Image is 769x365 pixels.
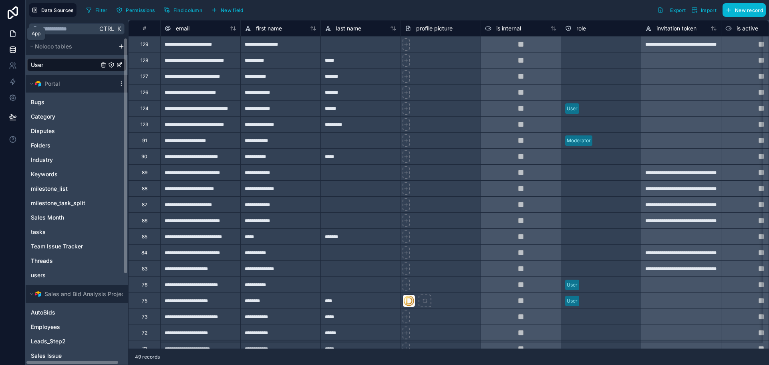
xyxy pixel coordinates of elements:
div: 76 [142,282,147,288]
span: role [576,24,586,32]
a: New record [719,3,766,17]
div: User [567,297,578,305]
button: New field [208,4,246,16]
div: App [32,30,40,37]
div: 84 [141,250,147,256]
span: Find column [173,7,202,13]
div: 124 [141,105,149,112]
span: first name [256,24,282,32]
div: 123 [141,121,148,128]
span: last name [336,24,361,32]
div: 88 [142,186,147,192]
div: 91 [142,137,147,144]
a: Permissions [113,4,161,16]
div: 72 [142,330,147,336]
span: Data Sources [41,7,74,13]
span: Import [701,7,717,13]
div: 86 [142,218,147,224]
span: K [116,26,122,32]
div: User [567,281,578,288]
button: Filter [83,4,111,16]
div: User [567,105,578,112]
span: is internal [496,24,521,32]
div: 87 [142,202,147,208]
div: Moderator [567,137,591,144]
button: Find column [161,4,205,16]
div: 90 [141,153,147,160]
div: 126 [141,89,148,96]
span: profile picture [416,24,453,32]
div: 73 [142,314,147,320]
div: 75 [142,298,147,304]
button: Data Sources [29,3,76,17]
span: New field [221,7,244,13]
span: Permissions [126,7,155,13]
span: New record [735,7,763,13]
span: is active [737,24,758,32]
div: 89 [142,169,147,176]
div: 129 [141,41,148,48]
button: Import [688,3,719,17]
div: 128 [141,57,148,64]
div: 71 [142,346,147,352]
div: # [135,25,154,31]
button: New record [723,3,766,17]
span: Ctrl [99,24,115,34]
div: 127 [141,73,148,80]
span: Export [670,7,686,13]
span: Filter [95,7,108,13]
button: Export [654,3,688,17]
div: 83 [142,266,147,272]
span: email [176,24,189,32]
span: invitation token [656,24,697,32]
span: 49 records [135,354,160,360]
div: 85 [142,234,147,240]
button: Permissions [113,4,157,16]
